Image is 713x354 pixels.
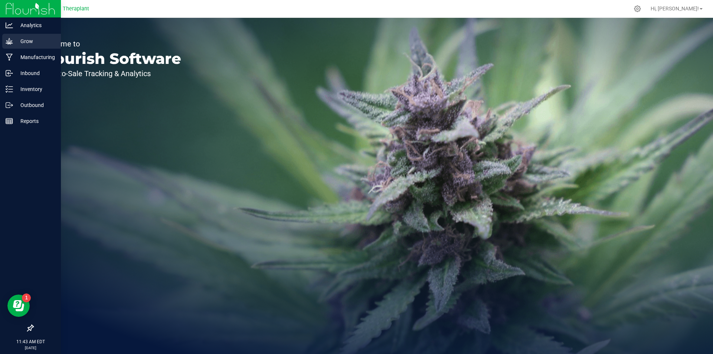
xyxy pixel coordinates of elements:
[63,6,89,12] span: Theraplant
[40,40,181,48] p: Welcome to
[7,295,30,317] iframe: Resource center
[3,345,58,351] p: [DATE]
[13,117,58,126] p: Reports
[6,53,13,61] inline-svg: Manufacturing
[6,22,13,29] inline-svg: Analytics
[40,70,181,77] p: Seed-to-Sale Tracking & Analytics
[3,338,58,345] p: 11:43 AM EDT
[13,53,58,62] p: Manufacturing
[651,6,699,12] span: Hi, [PERSON_NAME]!
[13,69,58,78] p: Inbound
[13,85,58,94] p: Inventory
[6,85,13,93] inline-svg: Inventory
[633,5,642,12] div: Manage settings
[13,21,58,30] p: Analytics
[6,38,13,45] inline-svg: Grow
[13,101,58,110] p: Outbound
[13,37,58,46] p: Grow
[22,293,31,302] iframe: Resource center unread badge
[6,101,13,109] inline-svg: Outbound
[40,51,181,66] p: Flourish Software
[6,117,13,125] inline-svg: Reports
[6,69,13,77] inline-svg: Inbound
